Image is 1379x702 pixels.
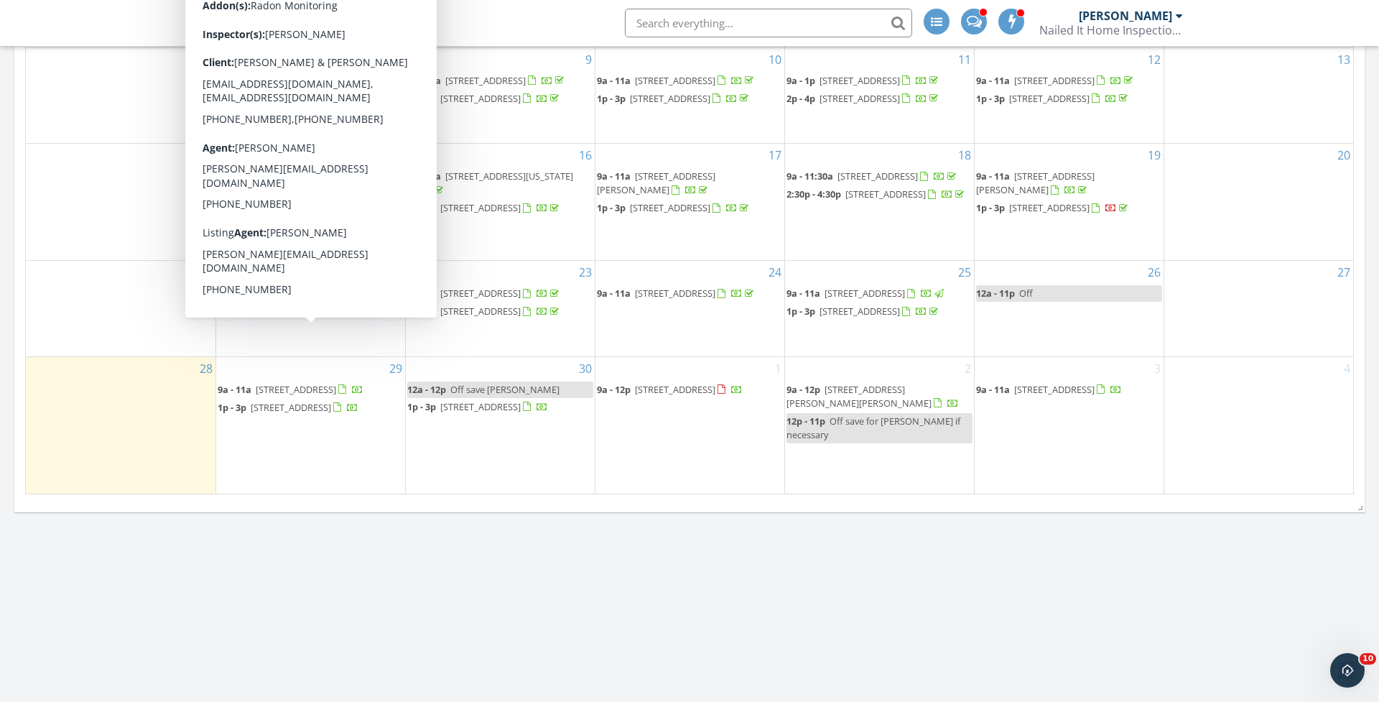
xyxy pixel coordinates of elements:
a: 1p - 3p [STREET_ADDRESS] [976,200,1162,217]
a: 2:30p - 4:30p [STREET_ADDRESS] [786,188,967,200]
span: Off [1019,287,1033,300]
span: [STREET_ADDRESS] [251,305,331,318]
span: 12a - 11p [976,287,1015,300]
span: 1p - 3p [407,201,436,214]
a: 1p - 3p [STREET_ADDRESS] [597,200,783,217]
span: [STREET_ADDRESS] [1014,74,1095,87]
a: Go to September 24, 2025 [766,261,784,284]
td: Go to September 13, 2025 [1164,47,1353,143]
span: [STREET_ADDRESS] [256,170,336,183]
span: [STREET_ADDRESS][US_STATE] [445,170,573,183]
a: 9a - 11a [STREET_ADDRESS] [218,382,404,399]
a: 1p - 3p [STREET_ADDRESS] [218,74,372,87]
a: 1p - 3p [STREET_ADDRESS] [976,91,1162,108]
td: Go to September 17, 2025 [595,143,784,260]
span: [STREET_ADDRESS] [440,305,521,318]
span: [STREET_ADDRESS] [825,287,905,300]
a: 9a - 11a [STREET_ADDRESS] [407,73,593,90]
span: [STREET_ADDRESS] [1014,383,1095,396]
span: 1p - 3p [218,74,246,87]
td: Go to September 14, 2025 [26,143,215,260]
a: 1p - 4p [STREET_ADDRESS] [218,305,372,318]
span: [STREET_ADDRESS][PERSON_NAME][PERSON_NAME] [786,383,932,410]
a: Go to September 18, 2025 [955,144,974,167]
span: 9a - 12p [786,383,820,396]
a: 1p - 3p [STREET_ADDRESS] [407,303,593,320]
a: 9a - 11a [STREET_ADDRESS] [218,287,377,300]
td: Go to September 22, 2025 [215,261,405,356]
span: [STREET_ADDRESS] [819,92,900,105]
a: Go to September 12, 2025 [1145,48,1164,71]
a: 9a - 11a [STREET_ADDRESS] [976,383,1122,396]
td: Go to September 12, 2025 [974,47,1164,143]
a: 9a - 11a [STREET_ADDRESS] [786,285,972,302]
input: Search everything... [625,9,912,37]
a: 9a - 12p [STREET_ADDRESS] [597,383,743,396]
a: 9a - 11:30a [STREET_ADDRESS] [786,168,972,185]
a: 1p - 3p [STREET_ADDRESS] [407,92,562,105]
span: [STREET_ADDRESS] [819,305,900,318]
a: 9a - 11a [STREET_ADDRESS] [218,383,363,396]
span: 9a - 12p [597,383,631,396]
span: 1p - 3p [218,401,246,414]
a: 2:30p - 4:30p [STREET_ADDRESS] [786,186,972,203]
span: [STREET_ADDRESS] [635,383,715,396]
td: Go to September 15, 2025 [215,143,405,260]
td: Go to September 7, 2025 [26,47,215,143]
a: Go to September 8, 2025 [393,48,405,71]
a: Go to September 29, 2025 [386,357,405,380]
a: Go to September 9, 2025 [582,48,595,71]
a: 9a - 11a [STREET_ADDRESS][PERSON_NAME] [597,170,715,196]
span: [STREET_ADDRESS] [440,92,521,105]
a: 9a - 11a [STREET_ADDRESS] [218,285,404,302]
iframe: Intercom live chat [1330,653,1365,688]
a: 1p - 3p [STREET_ADDRESS] [407,305,562,318]
span: 9a - 11a [218,383,251,396]
a: 9a - 11a [STREET_ADDRESS] [218,168,404,185]
span: Off save for [PERSON_NAME] if necessary [786,415,960,441]
a: 9a - 11a [STREET_ADDRESS] [597,287,756,300]
a: 1p - 3p [STREET_ADDRESS] [597,91,783,108]
span: [STREET_ADDRESS] [837,170,918,183]
a: 9a - 11:30a [STREET_ADDRESS] [786,170,959,183]
a: Go to September 30, 2025 [576,357,595,380]
td: Go to September 29, 2025 [215,356,405,494]
a: Go to October 1, 2025 [772,357,784,380]
span: 9a - 11a [407,170,441,183]
span: [STREET_ADDRESS] [819,74,900,87]
span: 9a - 11a [597,287,631,300]
a: 1p - 3p [STREET_ADDRESS] [218,400,404,417]
a: 9a - 12p [STREET_ADDRESS][PERSON_NAME][PERSON_NAME] [786,382,972,412]
span: 9a - 11a [218,287,251,300]
a: 9a - 1p [STREET_ADDRESS] [407,287,562,300]
a: 9a - 11a [STREET_ADDRESS] [976,73,1162,90]
span: 1p - 3p [976,92,1005,105]
span: [STREET_ADDRESS][PERSON_NAME] [976,170,1095,196]
span: 1p - 3:30p [218,188,259,200]
a: 1p - 3p [STREET_ADDRESS] [407,201,562,214]
span: 10 [1360,653,1376,665]
span: [STREET_ADDRESS] [445,74,526,87]
span: 9a - 11a [976,383,1010,396]
a: Go to September 21, 2025 [197,261,215,284]
span: [STREET_ADDRESS] [440,201,521,214]
span: 9a - 1p [407,287,436,300]
td: Go to September 24, 2025 [595,261,784,356]
a: 1p - 3p [STREET_ADDRESS] [218,401,358,414]
td: Go to September 9, 2025 [405,47,595,143]
a: 9a - 11a [STREET_ADDRESS][US_STATE] [407,168,593,199]
a: 9a - 1p [STREET_ADDRESS] [786,73,972,90]
a: 2p - 4p [STREET_ADDRESS] [786,92,941,105]
span: [STREET_ADDRESS] [1009,92,1090,105]
span: [STREET_ADDRESS] [635,287,715,300]
span: [STREET_ADDRESS] [251,401,331,414]
span: 9a - 1p [786,74,815,87]
span: 9a - 11:30a [786,170,833,183]
a: Go to September 13, 2025 [1334,48,1353,71]
span: 2:30p - 4:30p [786,188,841,200]
a: 1p - 3p [STREET_ADDRESS] [407,91,593,108]
a: Go to September 20, 2025 [1334,144,1353,167]
td: Go to October 2, 2025 [784,356,974,494]
a: 9a - 11a [STREET_ADDRESS] [597,74,756,87]
td: Go to September 27, 2025 [1164,261,1353,356]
